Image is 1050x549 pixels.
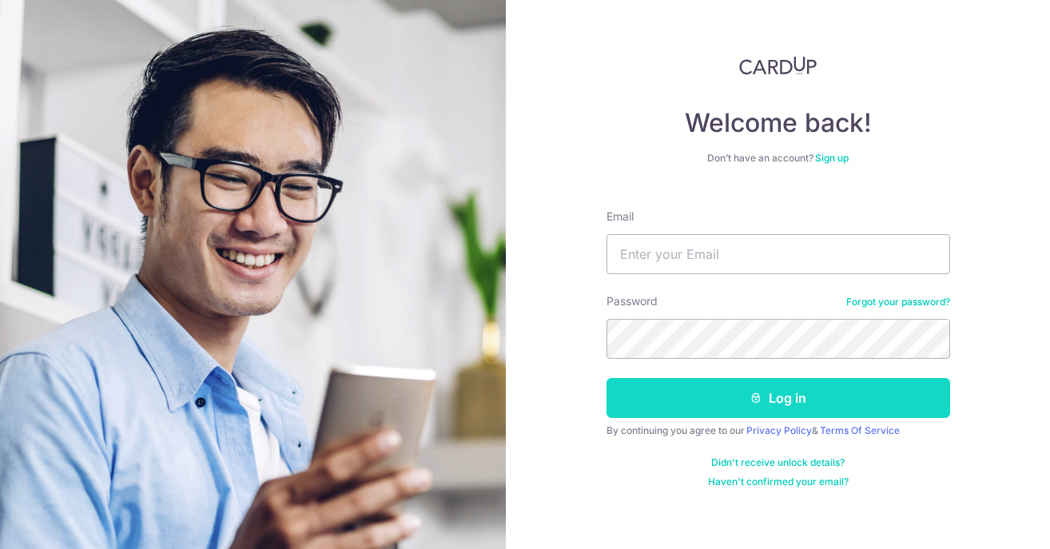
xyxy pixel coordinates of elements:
[815,152,849,164] a: Sign up
[607,424,950,437] div: By continuing you agree to our &
[607,152,950,165] div: Don’t have an account?
[708,475,849,488] a: Haven't confirmed your email?
[711,456,845,469] a: Didn't receive unlock details?
[746,424,812,436] a: Privacy Policy
[607,107,950,139] h4: Welcome back!
[846,296,950,308] a: Forgot your password?
[739,56,817,75] img: CardUp Logo
[607,378,950,418] button: Log in
[607,234,950,274] input: Enter your Email
[607,293,658,309] label: Password
[607,209,634,225] label: Email
[820,424,900,436] a: Terms Of Service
